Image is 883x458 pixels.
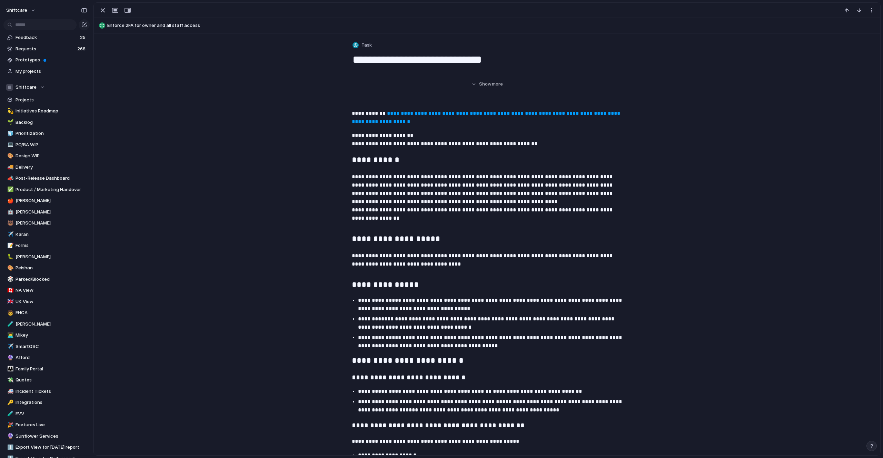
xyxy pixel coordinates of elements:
span: Design WIP [16,152,87,159]
div: 🧪 [7,410,12,418]
div: 🤖[PERSON_NAME] [3,207,90,217]
div: 🐻[PERSON_NAME] [3,218,90,228]
a: 💫Initiatives Roadmap [3,106,90,116]
button: 🚚 [6,164,13,171]
a: 🍎[PERSON_NAME] [3,196,90,206]
button: 🇬🇧 [6,298,13,305]
button: 👪 [6,366,13,372]
a: 📝Forms [3,240,90,251]
a: 👨‍💻Mikey [3,330,90,340]
span: Parked/Blocked [16,276,87,283]
span: [PERSON_NAME] [16,253,87,260]
button: 🧒 [6,309,13,316]
div: 🔮 [7,432,12,440]
a: 🎉Features Live [3,420,90,430]
span: EVV [16,410,87,417]
div: 👨‍💻 [7,331,12,339]
span: [PERSON_NAME] [16,197,87,204]
button: 🇨🇦 [6,287,13,294]
button: 🧊 [6,130,13,137]
button: ✅ [6,186,13,193]
a: ✅Product / Marketing Handover [3,185,90,195]
button: 👨‍💻 [6,332,13,339]
div: ✈️ [7,230,12,238]
a: 🌱Backlog [3,117,90,128]
button: Enforce 2FA for owner and all staff access [97,20,877,31]
span: Quotes [16,377,87,384]
a: 🧒EHCA [3,308,90,318]
button: 🐛 [6,253,13,260]
a: 🔑Integrations [3,397,90,408]
button: ✈️ [6,343,13,350]
div: ✈️Karan [3,229,90,240]
span: Peishan [16,265,87,271]
span: 268 [77,46,87,52]
span: 25 [80,34,87,41]
a: 🧪EVV [3,409,90,419]
span: Prototypes [16,57,87,63]
button: 🔑 [6,399,13,406]
div: 📝 [7,242,12,250]
button: 🍎 [6,197,13,204]
span: Shiftcare [16,84,37,91]
button: 📝 [6,242,13,249]
div: 🇨🇦 [7,287,12,295]
button: shiftcare [3,5,39,16]
div: 🎨 [7,264,12,272]
div: 🎲 [7,275,12,283]
a: Requests268 [3,44,90,54]
div: 🐛[PERSON_NAME] [3,252,90,262]
div: 🎨 [7,152,12,160]
span: shiftcare [6,7,27,14]
span: [PERSON_NAME] [16,209,87,216]
span: Task [361,42,372,49]
div: 🎲Parked/Blocked [3,274,90,285]
a: 🧊Prioritization [3,128,90,139]
span: Post-Release Dashboard [16,175,87,182]
span: Karan [16,231,87,238]
a: 🎨Design WIP [3,151,90,161]
div: 🧪[PERSON_NAME] [3,319,90,329]
div: 🧒 [7,309,12,317]
button: Task [351,40,374,50]
div: 🇨🇦NA View [3,285,90,296]
span: PO/BA WIP [16,141,87,148]
button: 📣 [6,175,13,182]
span: EHCA [16,309,87,316]
button: 💫 [6,108,13,114]
div: ✅ [7,186,12,193]
span: Product / Marketing Handover [16,186,87,193]
span: SmartOSC [16,343,87,350]
span: Backlog [16,119,87,126]
span: Features Live [16,421,87,428]
div: 🧪 [7,320,12,328]
a: 📣Post-Release Dashboard [3,173,90,183]
div: 💻PO/BA WIP [3,140,90,150]
a: 🚚Delivery [3,162,90,172]
div: 🔮Sunflower Services [3,431,90,441]
a: ✈️SmartOSC [3,341,90,352]
a: 🇬🇧UK View [3,297,90,307]
div: 🔮Afford [3,352,90,363]
span: Enforce 2FA for owner and all staff access [107,22,877,29]
div: 🔑 [7,399,12,407]
span: My projects [16,68,87,75]
div: 💸Quotes [3,375,90,385]
a: 🚑Incident Tickets [3,386,90,397]
button: 🎨 [6,265,13,271]
button: 🎉 [6,421,13,428]
span: Afford [16,354,87,361]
